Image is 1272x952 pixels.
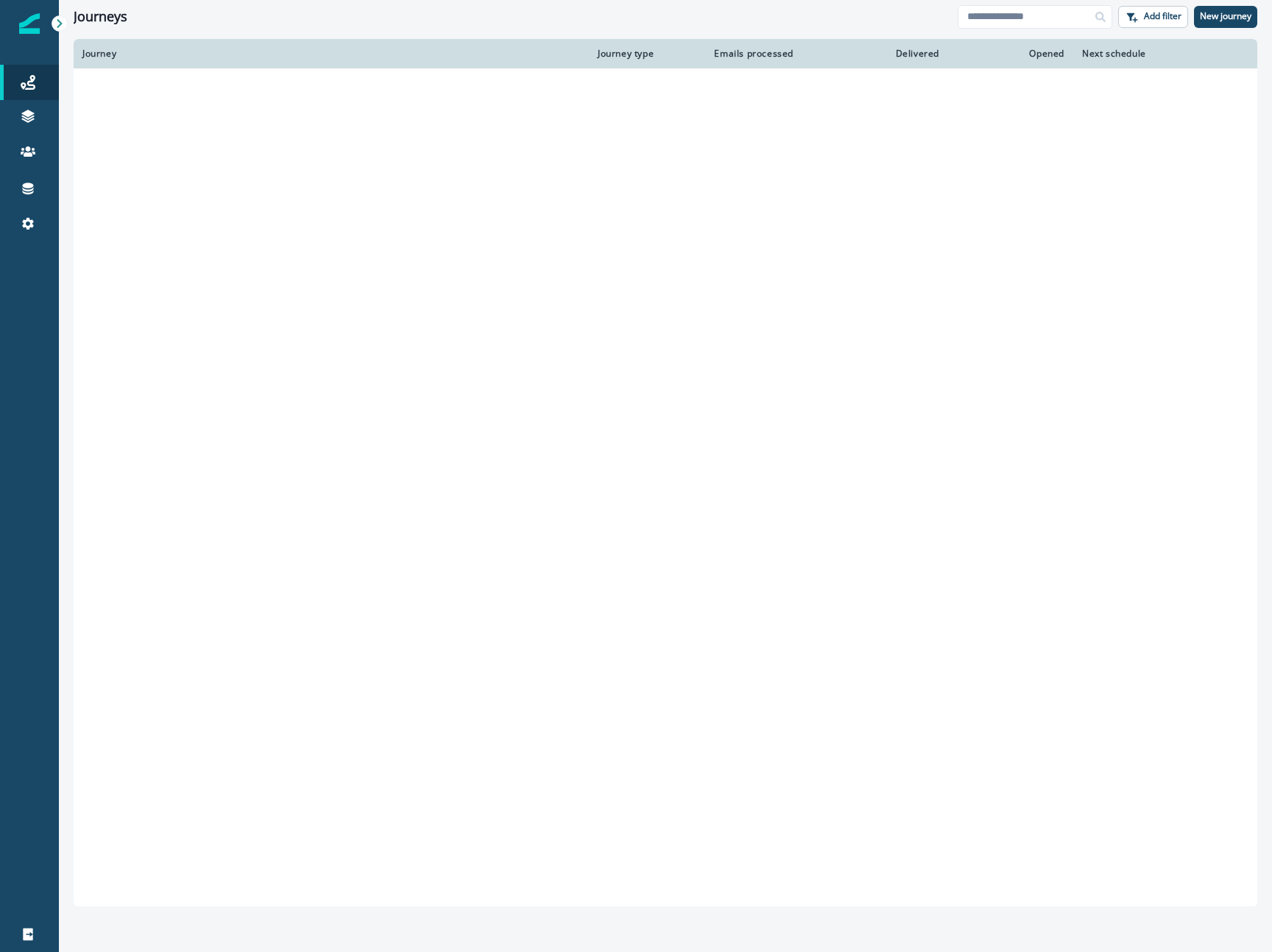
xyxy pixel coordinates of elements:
div: Delivered [811,48,939,60]
img: Inflection [19,13,40,34]
div: Opened [957,48,1064,60]
div: Journey type [598,48,690,60]
button: Add filter [1118,6,1188,28]
div: Emails processed [708,48,794,60]
div: Journey [82,48,580,60]
p: Add filter [1144,11,1181,21]
h1: Journeys [74,9,127,25]
p: New journey [1200,11,1251,21]
div: Next schedule [1082,48,1212,60]
button: New journey [1194,6,1257,28]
